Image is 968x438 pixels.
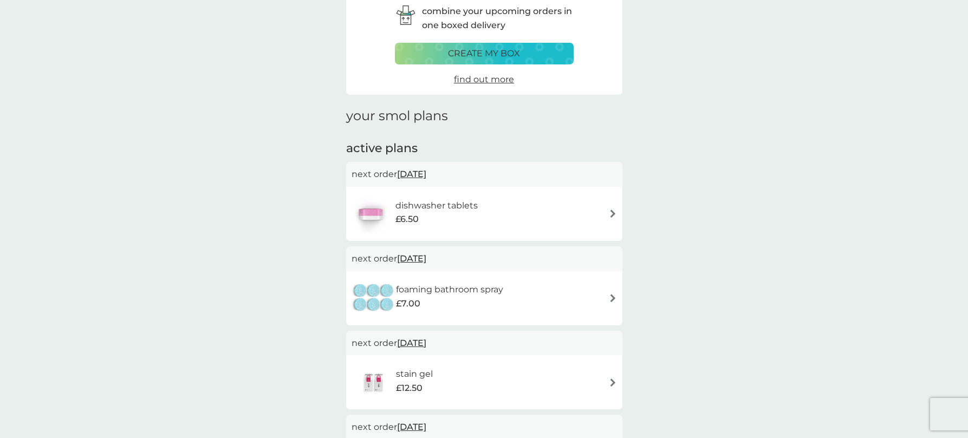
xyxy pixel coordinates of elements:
[346,108,622,124] h1: your smol plans
[352,167,617,181] p: next order
[395,212,419,226] span: £6.50
[454,73,514,87] a: find out more
[397,164,426,185] span: [DATE]
[396,297,420,311] span: £7.00
[352,279,396,317] img: foaming bathroom spray
[397,332,426,354] span: [DATE]
[352,252,617,266] p: next order
[609,378,617,387] img: arrow right
[397,416,426,437] span: [DATE]
[396,381,423,395] span: £12.50
[395,199,478,213] h6: dishwasher tablets
[396,283,503,297] h6: foaming bathroom spray
[396,367,433,381] h6: stain gel
[609,294,617,302] img: arrow right
[346,140,622,157] h2: active plans
[422,4,574,32] p: combine your upcoming orders in one boxed delivery
[352,420,617,434] p: next order
[454,74,514,84] span: find out more
[395,43,574,64] button: create my box
[352,195,389,233] img: dishwasher tablets
[352,363,396,401] img: stain gel
[448,47,520,61] p: create my box
[352,336,617,350] p: next order
[397,248,426,269] span: [DATE]
[609,210,617,218] img: arrow right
